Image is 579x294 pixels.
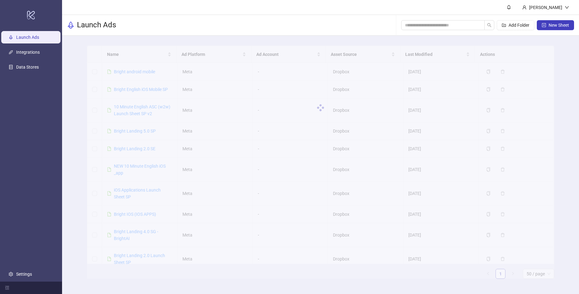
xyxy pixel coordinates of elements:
h3: Launch Ads [77,20,116,30]
span: Add Folder [509,23,529,28]
span: rocket [67,21,74,29]
button: New Sheet [537,20,574,30]
span: search [487,23,491,27]
span: down [565,5,569,10]
a: Settings [16,272,32,277]
div: [PERSON_NAME] [527,4,565,11]
span: menu-fold [5,286,9,290]
span: folder-add [502,23,506,27]
span: bell [507,5,511,9]
span: plus-square [542,23,546,27]
span: New Sheet [549,23,569,28]
span: user [522,5,527,10]
a: Launch Ads [16,35,39,40]
a: Data Stores [16,65,39,70]
a: Integrations [16,50,40,55]
button: Add Folder [497,20,534,30]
